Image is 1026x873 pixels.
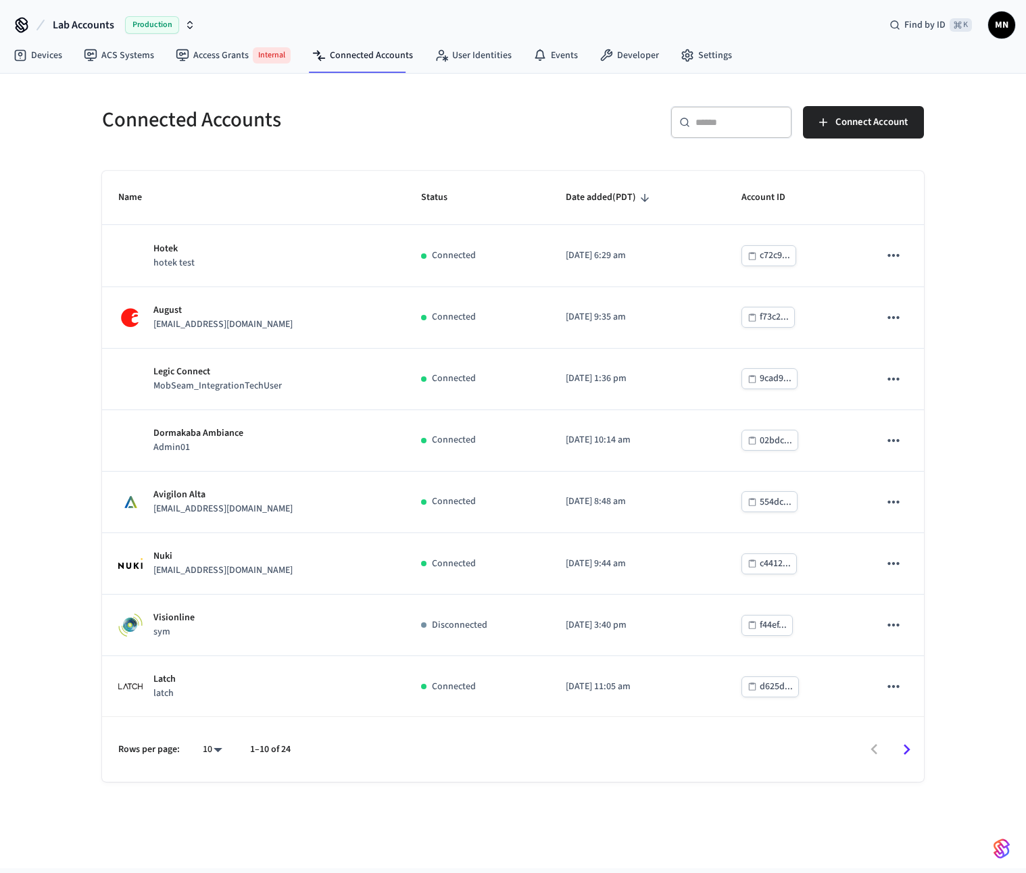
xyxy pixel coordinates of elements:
a: Developer [589,43,670,68]
p: [DATE] 11:05 am [566,680,710,694]
button: c72c9... [741,245,796,266]
a: Devices [3,43,73,68]
span: Connect Account [835,114,908,131]
p: Latch [153,672,176,687]
p: [DATE] 3:40 pm [566,618,710,632]
p: [EMAIL_ADDRESS][DOMAIN_NAME] [153,564,293,578]
p: Disconnected [432,618,487,632]
button: 9cad9... [741,368,798,389]
div: c72c9... [760,247,790,264]
span: Account ID [741,187,803,208]
p: Visionline [153,611,195,625]
p: Connected [432,310,476,324]
a: Connected Accounts [301,43,424,68]
div: 9cad9... [760,370,791,387]
p: Dormakaba Ambiance [153,426,243,441]
img: SeamLogoGradient.69752ec5.svg [994,838,1010,859]
div: Find by ID⌘ K [879,13,983,37]
button: d625d... [741,676,799,697]
button: f73c2... [741,307,795,328]
img: Latch Building [118,674,143,699]
img: Nuki Logo, Square [118,558,143,569]
table: sticky table [102,171,924,841]
p: August [153,303,293,318]
span: Name [118,187,160,208]
span: Lab Accounts [53,17,114,33]
span: Production [125,16,179,34]
h5: Connected Accounts [102,106,505,134]
p: Legic Connect [153,365,282,379]
a: User Identities [424,43,522,68]
div: 10 [196,740,228,759]
p: Connected [432,249,476,263]
div: c4412... [760,555,791,572]
p: [DATE] 6:29 am [566,249,710,263]
p: [EMAIL_ADDRESS][DOMAIN_NAME] [153,502,293,516]
p: Connected [432,433,476,447]
p: [DATE] 9:44 am [566,557,710,571]
p: Connected [432,495,476,509]
p: Admin01 [153,441,243,455]
img: Visionline [118,613,143,637]
button: f44ef... [741,615,793,636]
span: Status [421,187,465,208]
a: Access GrantsInternal [165,42,301,69]
p: Connected [432,680,476,694]
p: Nuki [153,549,293,564]
button: MN [988,11,1015,39]
div: 02bdc... [760,432,792,449]
p: [DATE] 10:14 am [566,433,710,447]
button: 554dc... [741,491,798,512]
span: Date added(PDT) [566,187,654,208]
div: f73c2... [760,309,789,326]
p: Avigilon Alta [153,488,293,502]
p: latch [153,687,176,701]
button: 02bdc... [741,430,798,451]
p: Connected [432,557,476,571]
p: sym [153,625,195,639]
p: Rows per page: [118,743,180,757]
img: August Logo, Square [118,305,143,330]
button: c4412... [741,553,797,574]
span: ⌘ K [950,18,972,32]
span: MN [990,13,1014,37]
p: Connected [432,372,476,386]
button: Go to next page [891,734,923,766]
div: 554dc... [760,494,791,511]
p: Hotek [153,242,195,256]
p: [EMAIL_ADDRESS][DOMAIN_NAME] [153,318,293,332]
p: [DATE] 8:48 am [566,495,710,509]
p: [DATE] 1:36 pm [566,372,710,386]
p: hotek test [153,256,195,270]
button: Connect Account [803,106,924,139]
div: d625d... [760,678,793,695]
span: Internal [253,47,291,64]
span: Find by ID [904,18,946,32]
a: Settings [670,43,743,68]
img: Avigilon Alta Logo, Square [118,490,143,514]
a: ACS Systems [73,43,165,68]
p: MobSeam_IntegrationTechUser [153,379,282,393]
p: 1–10 of 24 [250,743,291,757]
div: f44ef... [760,617,787,634]
a: Events [522,43,589,68]
p: [DATE] 9:35 am [566,310,710,324]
